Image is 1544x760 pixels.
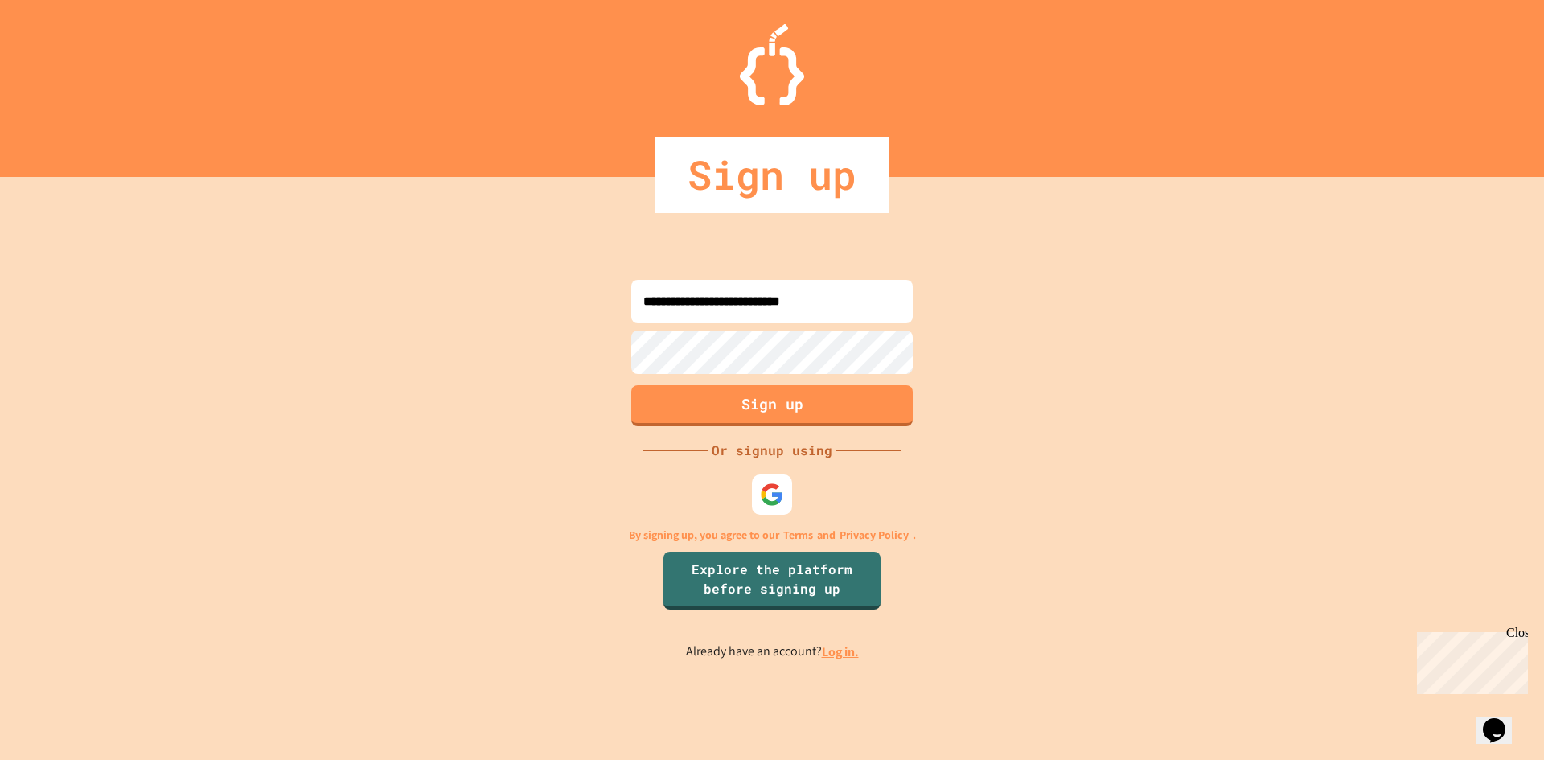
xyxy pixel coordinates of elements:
iframe: chat widget [1476,696,1528,744]
img: google-icon.svg [760,483,784,507]
p: Already have an account? [686,642,859,662]
iframe: chat widget [1411,626,1528,694]
p: By signing up, you agree to our and . [629,527,916,544]
a: Privacy Policy [840,527,909,544]
a: Log in. [822,643,859,660]
div: Or signup using [708,441,836,460]
button: Sign up [631,385,913,426]
div: Sign up [655,137,889,213]
div: Chat with us now!Close [6,6,111,102]
a: Explore the platform before signing up [663,552,881,610]
a: Terms [783,527,813,544]
img: Logo.svg [740,24,804,105]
